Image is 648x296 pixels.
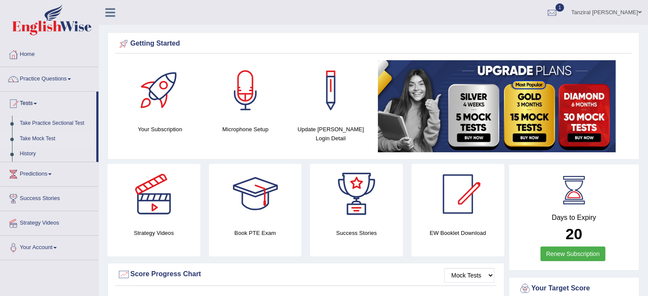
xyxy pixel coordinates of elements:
div: Your Target Score [519,282,630,295]
b: 20 [565,225,582,242]
a: Tests [0,92,96,113]
a: Take Practice Sectional Test [16,116,96,131]
h4: Update [PERSON_NAME] Login Detail [292,125,369,143]
h4: Microphone Setup [207,125,284,134]
a: History [16,146,96,162]
div: Score Progress Chart [117,268,494,281]
div: Getting Started [117,37,630,50]
a: Your Account [0,236,98,257]
h4: EW Booklet Download [412,228,504,237]
h4: Success Stories [310,228,403,237]
a: Success Stories [0,187,98,208]
a: Take Mock Test [16,131,96,147]
h4: Book PTE Exam [209,228,302,237]
a: Predictions [0,162,98,184]
a: Strategy Videos [0,211,98,233]
span: 1 [556,3,564,12]
a: Practice Questions [0,67,98,89]
h4: Days to Expiry [519,214,630,222]
a: Home [0,43,98,64]
h4: Your Subscription [122,125,199,134]
a: Renew Subscription [541,247,605,261]
img: small5.jpg [378,60,616,152]
h4: Strategy Videos [107,228,200,237]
